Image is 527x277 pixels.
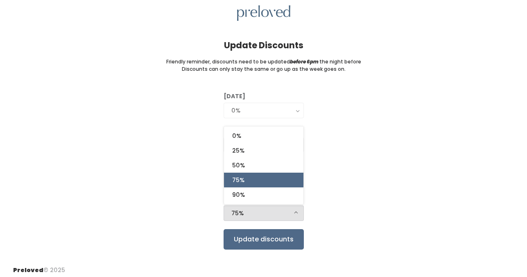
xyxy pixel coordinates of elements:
[13,266,43,274] span: Preloved
[290,58,319,65] i: before 6pm
[231,209,296,218] div: 75%
[224,205,304,221] button: 75%
[224,126,245,135] label: [DATE]
[232,176,244,185] span: 75%
[224,229,304,250] input: Update discounts
[182,65,346,73] small: Discounts can only stay the same or go up as the week goes on.
[224,103,304,118] button: 0%
[231,106,296,115] div: 0%
[232,190,245,199] span: 90%
[166,58,361,65] small: Friendly reminder, discounts need to be updated the night before
[224,41,303,50] h4: Update Discounts
[232,146,244,155] span: 25%
[232,161,245,170] span: 50%
[237,5,290,21] img: preloved logo
[224,92,245,101] label: [DATE]
[232,131,241,140] span: 0%
[13,259,65,275] div: © 2025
